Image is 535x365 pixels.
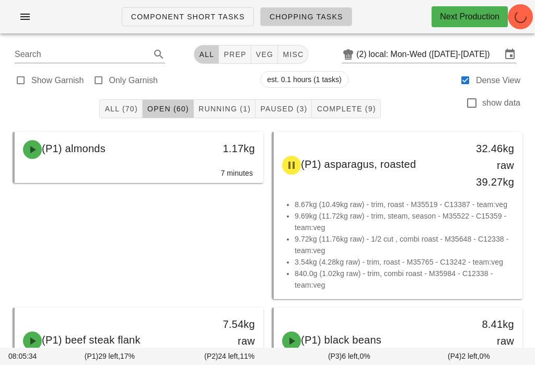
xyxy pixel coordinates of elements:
span: Component Short Tasks [131,13,245,21]
span: Chopping Tasks [269,13,343,21]
span: Paused (3) [260,105,307,113]
div: (P1) 17% [50,349,169,364]
button: Paused (3) [255,99,312,118]
button: misc [278,45,308,64]
a: Component Short Tasks [122,7,254,26]
li: 9.72kg (11.76kg raw) - 1/2 cut , combi roast - M35648 - C12338 - team:veg [295,233,514,256]
span: Open (60) [147,105,189,113]
span: (P1) black beans [301,334,381,346]
button: Open (60) [143,99,194,118]
span: All [199,50,214,59]
span: 24 left, [218,352,240,360]
label: show data [482,98,520,108]
span: prep [223,50,246,59]
a: Chopping Tasks [260,7,352,26]
div: 1.17kg [206,140,255,157]
li: 3.54kg (4.28kg raw) - trim, roast - M35765 - C13242 - team:veg [295,256,514,268]
button: veg [251,45,278,64]
div: (P3) 0% [289,349,409,364]
div: (2) [356,49,369,60]
button: All (70) [99,99,142,118]
label: Only Garnish [109,75,158,86]
li: 840.0g (1.02kg raw) - trim, combi roast - M35984 - C12338 - team:veg [295,268,514,291]
span: 2 left, [461,352,479,360]
div: (P4) 0% [409,349,529,364]
span: All (70) [104,105,137,113]
span: est. 0.1 hours (1 tasks) [267,72,341,87]
div: 08:05:34 [6,349,50,364]
div: 7 minutes [25,167,253,183]
div: 32.46kg raw 39.27kg [466,140,514,190]
li: 9.69kg (11.72kg raw) - trim, steam, season - M35522 - C15359 - team:veg [295,210,514,233]
li: 8.67kg (10.49kg raw) - trim, roast - M35519 - C13387 - team:veg [295,199,514,210]
span: 29 left, [98,352,120,360]
span: misc [282,50,304,59]
span: Complete (9) [316,105,376,113]
span: 6 left, [342,352,359,360]
span: (P1) asparagus, roasted [301,158,416,170]
button: Complete (9) [312,99,380,118]
label: Show Garnish [31,75,84,86]
span: veg [255,50,274,59]
button: prep [219,45,251,64]
span: (P1) beef steak flank [42,334,141,346]
div: (P2) 11% [170,349,289,364]
label: Dense View [476,75,520,86]
span: Running (1) [198,105,251,113]
button: All [194,45,219,64]
div: Next Production [440,10,499,23]
button: Running (1) [194,99,255,118]
span: (P1) almonds [42,143,106,154]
